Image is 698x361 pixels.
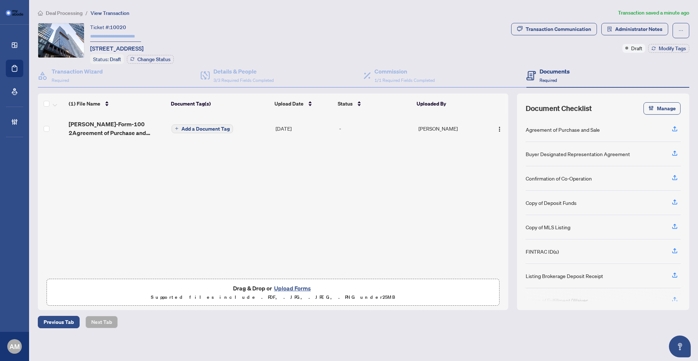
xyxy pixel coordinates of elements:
div: FINTRAC ID(s) [526,247,559,255]
span: Change Status [137,57,171,62]
th: Upload Date [272,94,335,114]
h4: Commission [374,67,435,76]
span: Previous Tab [44,316,74,328]
span: [PERSON_NAME]-Form-100 2Agreement of Purchase and Sale.pdf [69,120,166,137]
td: [DATE] [273,114,336,143]
img: Logo [497,126,502,132]
span: AM [9,341,20,352]
th: (1) File Name [66,94,168,114]
span: plus [175,127,178,130]
span: 1/1 Required Fields Completed [374,78,435,83]
span: Modify Tags [659,46,686,51]
span: Draft [110,56,121,63]
td: [PERSON_NAME] [416,114,486,143]
img: IMG-C12354010_1.jpg [38,23,84,57]
span: Drag & Drop orUpload FormsSupported files include .PDF, .JPG, .JPEG, .PNG under25MB [47,279,499,306]
span: View Transaction [91,10,129,16]
span: Add a Document Tag [181,126,230,131]
span: 10020 [110,24,126,31]
span: home [38,11,43,16]
div: Transaction Communication [526,23,591,35]
span: solution [607,27,612,32]
span: Required [539,78,557,83]
button: Transaction Communication [511,23,597,35]
div: Copy of Deposit Funds [526,199,577,207]
button: Add a Document Tag [172,124,233,133]
button: Manage [643,102,681,115]
button: Change Status [127,55,174,64]
button: Open asap [669,336,691,357]
div: Agreement of Purchase and Sale [526,126,600,134]
button: Previous Tab [38,316,80,328]
span: (1) File Name [69,100,100,108]
span: ellipsis [678,28,683,33]
th: Document Tag(s) [168,94,271,114]
div: Ticket #: [90,23,126,31]
span: Deal Processing [46,10,83,16]
li: / [85,9,88,17]
h4: Transaction Wizard [52,67,103,76]
th: Status [335,94,414,114]
div: Listing Brokerage Deposit Receipt [526,272,603,280]
div: Buyer Designated Representation Agreement [526,150,630,158]
span: Administrator Notes [615,23,662,35]
button: Modify Tags [648,44,689,53]
div: Confirmation of Co-Operation [526,174,592,182]
span: Document Checklist [526,103,592,114]
span: Manage [657,103,676,114]
h4: Details & People [213,67,274,76]
img: logo [6,10,23,16]
span: Status [338,100,353,108]
div: Copy of MLS Listing [526,223,570,231]
button: Upload Forms [272,283,313,293]
span: Draft [631,44,642,52]
th: Uploaded By [414,94,484,114]
article: Transaction saved a minute ago [618,9,689,17]
span: Required [52,78,69,83]
span: Upload Date [274,100,304,108]
h4: Documents [539,67,570,76]
span: 3/3 Required Fields Completed [213,78,274,83]
button: Logo [494,123,505,134]
span: Drag & Drop or [233,283,313,293]
button: Next Tab [85,316,118,328]
div: Status: [90,54,124,64]
div: - [339,124,413,132]
p: Supported files include .PDF, .JPG, .JPEG, .PNG under 25 MB [51,293,495,302]
button: Administrator Notes [601,23,668,35]
span: [STREET_ADDRESS] [90,44,144,53]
